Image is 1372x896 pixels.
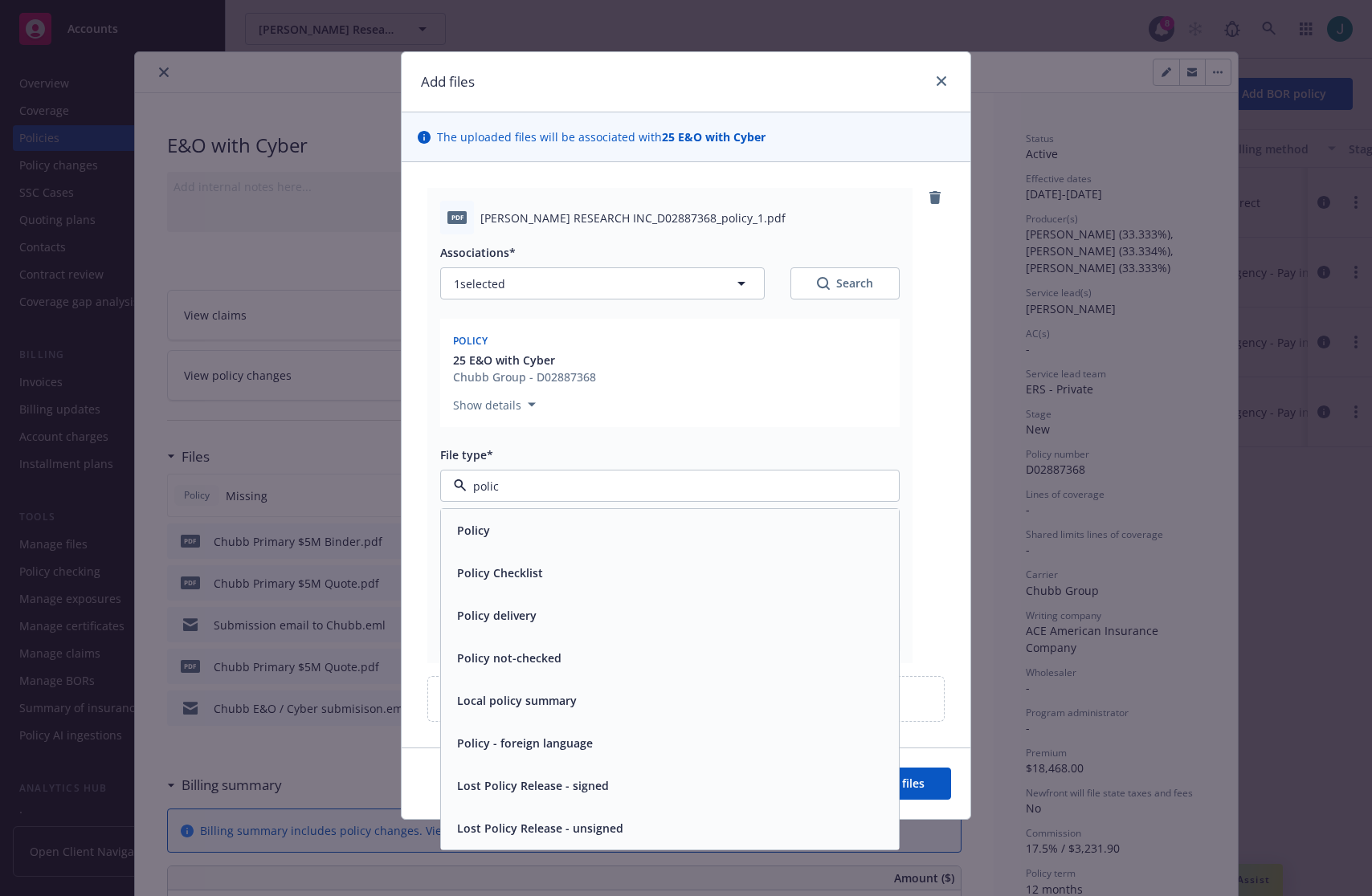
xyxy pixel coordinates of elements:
[457,522,490,539] button: Policy
[427,676,945,722] div: Upload new files
[457,735,593,751] button: Policy - foreign language
[457,650,561,666] button: Policy not-checked
[457,692,577,709] button: Local policy summary
[457,607,537,624] button: Policy delivery
[467,478,867,495] input: Filter by keyword
[457,564,543,581] button: Policy Checklist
